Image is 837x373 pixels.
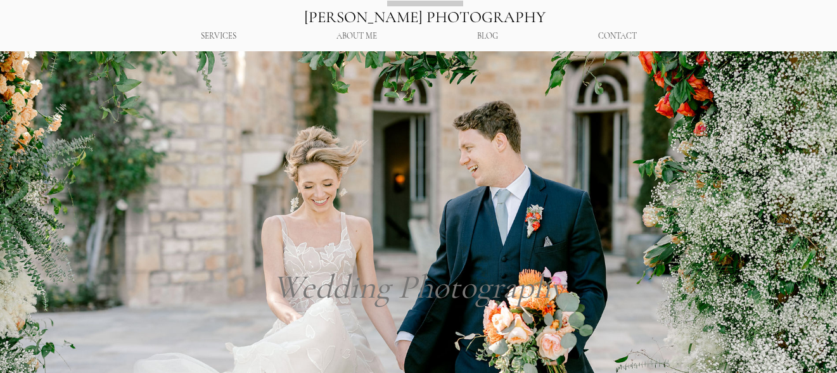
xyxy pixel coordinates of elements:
p: SERVICES [195,25,243,47]
a: ABOUT ME [286,25,427,47]
p: CONTACT [592,25,643,47]
a: BLOG [427,25,548,47]
nav: Site [151,25,687,47]
a: CONTACT [548,25,687,47]
span: Wedding Photography [272,267,565,307]
div: SERVICES [151,25,286,47]
p: BLOG [471,25,504,47]
p: ABOUT ME [330,25,383,47]
a: [PERSON_NAME] PHOTOGRAPHY [304,8,546,27]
